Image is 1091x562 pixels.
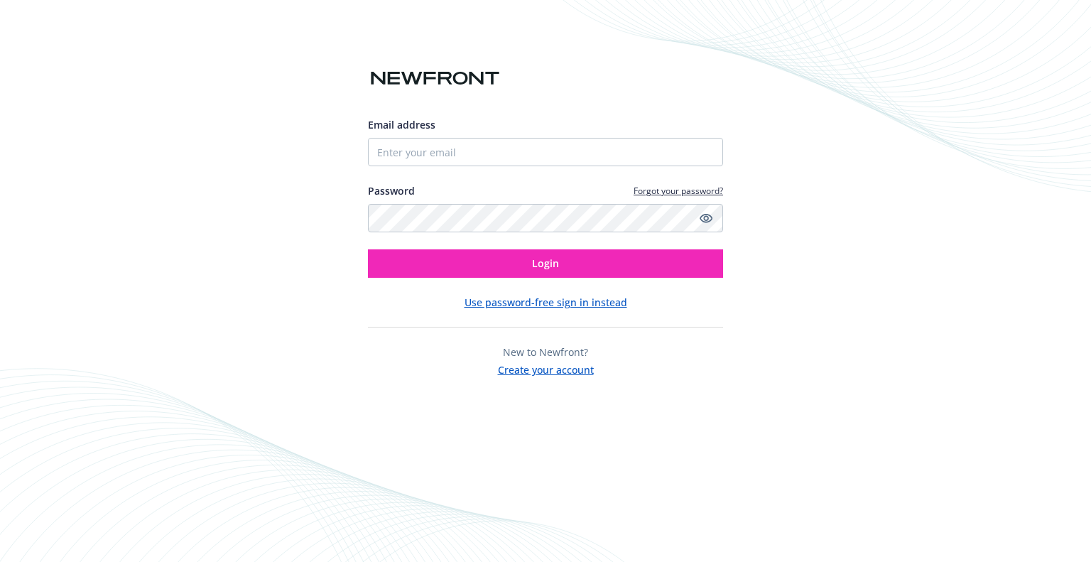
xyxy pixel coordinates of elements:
[368,183,415,198] label: Password
[498,360,594,377] button: Create your account
[465,295,627,310] button: Use password-free sign in instead
[368,204,723,232] input: Enter your password
[368,138,723,166] input: Enter your email
[634,185,723,197] a: Forgot your password?
[503,345,588,359] span: New to Newfront?
[368,66,502,91] img: Newfront logo
[368,249,723,278] button: Login
[532,256,559,270] span: Login
[368,118,435,131] span: Email address
[698,210,715,227] a: Show password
